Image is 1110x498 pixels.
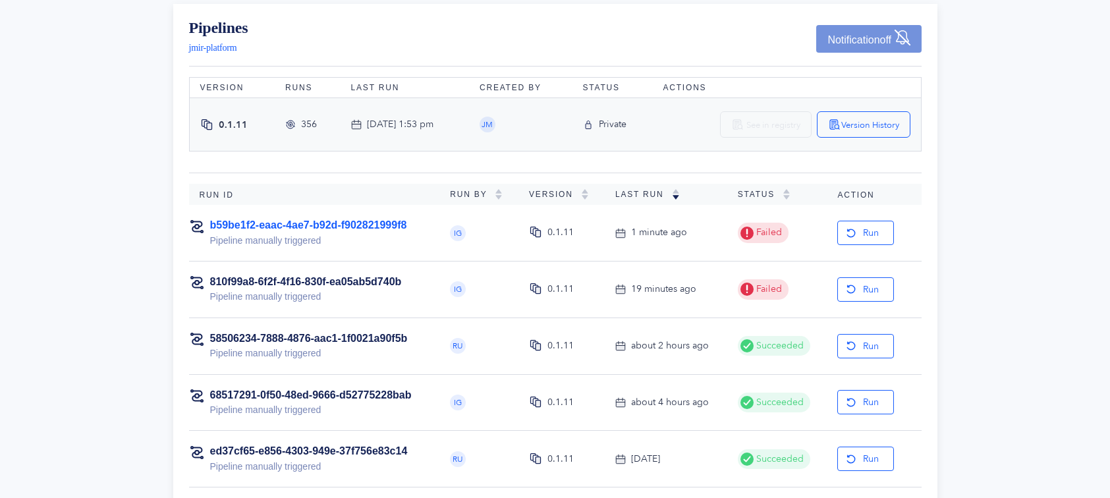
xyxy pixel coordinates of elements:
[210,402,412,417] div: Pipeline manually triggered
[210,289,402,304] div: Pipeline manually triggered
[837,390,894,414] button: Run
[754,395,804,410] span: Succeeded
[652,78,921,98] th: Actions
[210,459,408,474] div: Pipeline manually triggered
[631,282,696,296] div: 19 minutes ago
[210,276,402,287] a: 810f99a8-6f2f-4f16-830f-ea05ab5d740b
[210,233,407,248] div: Pipeline manually triggered
[454,229,462,237] span: IG
[837,221,894,245] button: Run
[210,445,408,456] a: ed37cf65-e856-4303-949e-37f756e83c14
[672,189,680,200] img: sorting-down.svg
[738,190,783,199] span: Status
[817,111,910,138] button: Version History
[816,25,921,53] button: Notificationoff
[547,225,574,240] div: 0.1.11
[754,225,782,240] span: Failed
[837,334,894,358] button: Run
[547,395,574,410] div: 0.1.11
[453,342,463,350] span: RU
[547,339,574,353] div: 0.1.11
[827,184,921,205] th: Action
[210,346,408,360] div: Pipeline manually triggered
[615,190,672,199] span: Last Run
[754,282,782,296] span: Failed
[210,389,412,401] a: 68517291-0f50-48ed-9666-d52775228bab
[189,78,275,98] th: Version
[828,118,841,131] img: version-history.svg
[783,189,791,200] img: sorting-empty.svg
[482,121,493,128] span: JM
[450,190,495,199] span: Run By
[547,452,574,466] div: 0.1.11
[495,189,503,200] img: sorting-empty.svg
[210,333,408,344] a: 58506234-7888-4876-aac1-1f0021a90f5b
[754,339,804,353] span: Succeeded
[454,399,462,406] span: IG
[581,189,589,200] img: sorting-empty.svg
[631,225,687,240] div: 1 minute ago
[189,184,440,205] th: Run ID
[837,277,894,302] button: Run
[572,78,653,98] th: Status
[631,395,709,410] div: about 4 hours ago
[341,78,469,98] th: Last Run
[219,119,248,131] span: 0.1.11
[367,117,433,132] div: [DATE] 1:53 pm
[631,339,709,353] div: about 2 hours ago
[469,78,572,98] th: Created By
[547,282,574,296] div: 0.1.11
[631,452,660,466] div: [DATE]
[275,78,341,98] th: Runs
[754,452,804,466] span: Succeeded
[453,455,463,463] span: RU
[837,447,894,471] button: Run
[529,190,581,199] span: Version
[301,117,317,132] div: 356
[189,20,248,36] a: Pipelines
[189,43,237,53] span: jmir-platform
[599,117,626,132] div: Private
[454,285,462,293] span: IG
[210,219,407,231] a: b59be1f2-eaac-4ae7-b92d-f902821999f8
[583,119,594,130] img: private-icon.svg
